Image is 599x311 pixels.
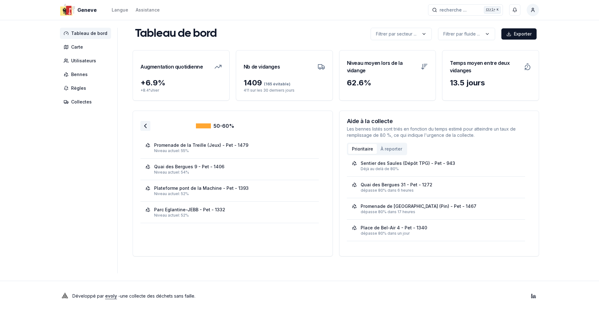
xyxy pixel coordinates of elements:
button: Prioritaire [348,144,377,154]
h3: Nb de vidanges [244,58,280,75]
p: + 8.4 % hier [140,88,222,93]
div: dépasse 80% dans 6 heures [361,188,520,193]
a: Sentier des Saules (Dépôt TPG) - Pet - 943Déjà au delà de 80% [352,160,520,171]
p: Filtrer par secteur ... [376,31,416,37]
a: Quai des Bergues 9 - Pet - 1406Niveau actuel: 54% [145,164,314,175]
a: Assistance [136,6,160,14]
button: recherche ...Ctrl+K [428,4,503,16]
p: Filtrer par fluide ... [443,31,480,37]
h3: Temps moyen entre deux vidanges [450,58,520,75]
a: Tableau de bord [60,28,114,39]
h3: Niveau moyen lors de la vidange [347,58,417,75]
button: Exporter [501,28,537,40]
div: dépasse 80% dans un jour [361,231,520,236]
a: Parc Eglantine-JEBB - Pet - 1332Niveau actuel: 52% [145,207,314,218]
a: Carte [60,41,114,53]
button: Langue [112,6,128,14]
div: Promenade de [GEOGRAPHIC_DATA] (Pin) - Pet - 1467 [361,203,476,209]
span: Geneve [77,6,97,14]
span: Bennes [71,71,88,78]
p: Les bennes listés sont triés en fonction du temps estimé pour atteindre un taux de remplissage de... [347,126,532,138]
div: Quai des Bergues 31 - Pet - 1272 [361,182,432,188]
div: Plateforme pont de la Machine - Pet - 1393 [154,185,249,191]
span: (165 évitable) [262,82,290,86]
div: + 6.9 % [140,78,222,88]
div: Niveau actuel: 52% [154,191,314,196]
a: Utilisateurs [60,55,114,66]
div: Langue [112,7,128,13]
h3: Augmentation quotidienne [140,58,203,75]
p: 411 sur les 30 derniers jours [244,88,325,93]
a: Règles [60,83,114,94]
a: Plateforme pont de la Machine - Pet - 1393Niveau actuel: 52% [145,185,314,196]
a: Bennes [60,69,114,80]
div: Niveau actuel: 54% [154,170,314,175]
button: À reporter [377,144,406,154]
div: Promenade de la Treille (Jeux) - Pet - 1479 [154,142,248,148]
h1: Tableau de bord [135,28,217,40]
div: dépasse 80% dans 17 heures [361,209,520,214]
div: Déjà au delà de 80% [361,166,520,171]
span: Tableau de bord [71,30,107,36]
span: Règles [71,85,86,91]
div: Sentier des Saules (Dépôt TPG) - Pet - 943 [361,160,455,166]
div: Niveau actuel: 55% [154,148,314,153]
div: 50-60% [196,122,234,130]
span: Utilisateurs [71,58,96,64]
a: Place de Bel-Air 4 - Pet - 1340dépasse 80% dans un jour [352,225,520,236]
img: Evoly Logo [60,291,70,301]
button: label [371,28,432,40]
div: Parc Eglantine-JEBB - Pet - 1332 [154,207,225,213]
span: Carte [71,44,83,50]
a: Promenade de la Treille (Jeux) - Pet - 1479Niveau actuel: 55% [145,142,314,153]
a: Promenade de [GEOGRAPHIC_DATA] (Pin) - Pet - 1467dépasse 80% dans 17 heures [352,203,520,214]
a: evoly [105,293,117,299]
h3: Aide à la collecte [347,118,532,124]
div: 62.6 % [347,78,428,88]
span: Collectes [71,99,92,105]
a: Geneve [60,6,99,14]
div: 1409 [244,78,325,88]
div: Place de Bel-Air 4 - Pet - 1340 [361,225,427,231]
p: Développé par - une collecte des déchets sans faille . [72,292,195,300]
button: label [438,28,495,40]
div: 13.5 jours [450,78,531,88]
a: Collectes [60,96,114,108]
img: Geneve Logo [60,2,75,17]
a: Quai des Bergues 31 - Pet - 1272dépasse 80% dans 6 heures [352,182,520,193]
div: Quai des Bergues 9 - Pet - 1406 [154,164,224,170]
div: Niveau actuel: 52% [154,213,314,218]
span: recherche ... [440,7,467,13]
